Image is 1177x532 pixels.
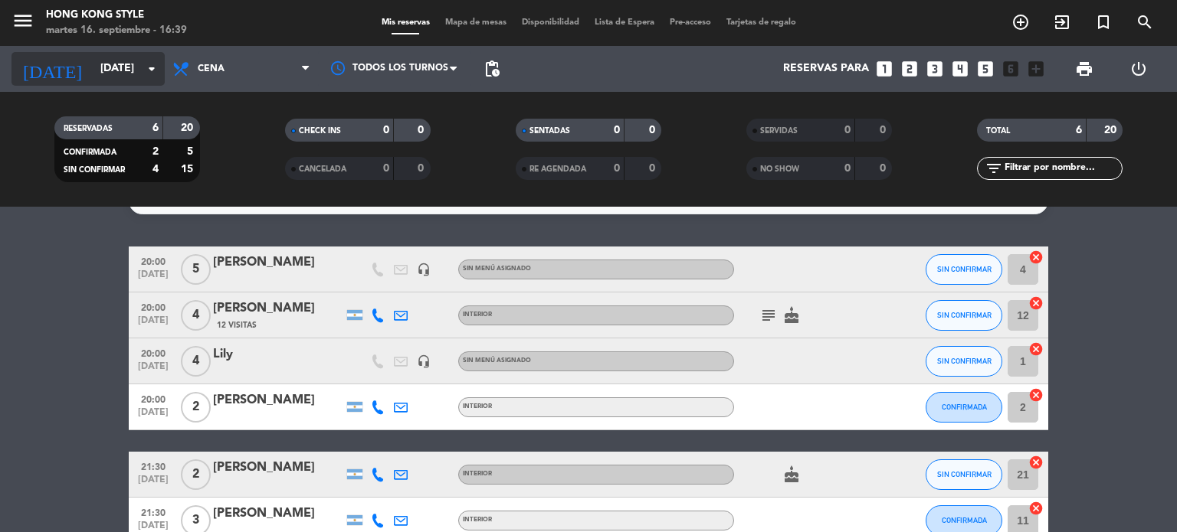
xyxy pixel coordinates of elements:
strong: 0 [418,163,427,174]
i: looks_5 [975,59,995,79]
span: CHECK INS [299,127,341,135]
i: looks_one [874,59,894,79]
i: looks_3 [925,59,945,79]
i: looks_4 [950,59,970,79]
strong: 15 [181,164,196,175]
strong: 0 [649,125,658,135]
i: cancel [1028,387,1044,403]
span: CONFIRMADA [942,403,987,411]
span: SIN CONFIRMAR [64,166,125,174]
i: cake [782,465,801,484]
button: SIN CONFIRMAR [926,254,1002,285]
strong: 0 [418,125,427,135]
i: cancel [1028,250,1044,265]
span: 21:30 [134,503,172,521]
i: menu [11,9,34,32]
strong: 0 [383,125,389,135]
span: SIN CONFIRMAR [937,357,992,365]
span: Tarjetas de regalo [719,18,804,27]
button: SIN CONFIRMAR [926,346,1002,377]
span: 2 [181,392,211,423]
strong: 4 [152,164,159,175]
strong: 0 [844,125,851,135]
span: CONFIRMADA [64,149,116,156]
strong: 0 [844,163,851,174]
span: CONFIRMADA [942,516,987,524]
span: Lista de Espera [587,18,662,27]
div: [PERSON_NAME] [213,458,343,478]
span: 2 [181,459,211,490]
div: HONG KONG STYLE [46,8,187,23]
strong: 0 [880,163,889,174]
span: 5 [181,254,211,285]
strong: 6 [1076,125,1082,135]
span: Sin menú asignado [463,266,531,272]
i: add_box [1026,59,1046,79]
span: 4 [181,346,211,377]
span: print [1075,60,1093,78]
span: [DATE] [134,407,172,425]
span: Cena [198,64,225,74]
strong: 6 [152,122,159,133]
span: SERVIDAS [760,127,798,135]
span: Reservas para [783,63,869,75]
span: NO SHOW [760,165,799,173]
span: 20:00 [134,252,172,269]
span: Mis reservas [374,18,438,27]
input: Filtrar por nombre... [1003,160,1122,177]
span: 21:30 [134,457,172,475]
div: [PERSON_NAME] [213,504,343,524]
strong: 2 [152,146,159,157]
strong: 0 [649,163,658,174]
span: INTERIOR [463,471,492,477]
strong: 0 [614,163,620,174]
i: search [1136,13,1154,31]
span: RE AGENDADA [529,165,586,173]
button: CONFIRMADA [926,392,1002,423]
div: [PERSON_NAME] [213,253,343,273]
button: SIN CONFIRMAR [926,300,1002,331]
div: Lily [213,344,343,364]
i: cancel [1028,295,1044,311]
button: menu [11,9,34,38]
i: [DATE] [11,52,93,86]
i: power_settings_new [1129,60,1148,78]
div: martes 16. septiembre - 16:39 [46,23,187,38]
i: looks_two [900,59,920,79]
i: add_circle_outline [1011,13,1030,31]
span: SIN CONFIRMAR [937,311,992,319]
span: INTERIOR [463,517,492,523]
i: headset_mic [417,354,431,368]
i: headset_mic [417,263,431,276]
span: 4 [181,300,211,331]
span: [DATE] [134,475,172,492]
span: [DATE] [134,269,172,287]
i: cancel [1028,501,1044,516]
i: cancel [1028,455,1044,470]
span: INTERIOR [463,312,492,318]
span: [DATE] [134,361,172,379]
span: INTERIOR [463,403,492,410]
i: subject [759,306,778,325]
strong: 20 [181,122,196,133]
span: [DATE] [134,315,172,333]
span: pending_actions [483,60,501,78]
div: [PERSON_NAME] [213,390,343,410]
span: SENTADAS [529,127,570,135]
i: turned_in_not [1094,13,1113,31]
span: Sin menú asignado [463,357,531,364]
span: Pre-acceso [662,18,719,27]
span: 20:00 [134,344,172,361]
strong: 0 [383,163,389,174]
strong: 0 [614,125,620,135]
strong: 20 [1104,125,1120,135]
i: looks_6 [1001,59,1021,79]
strong: 5 [187,146,196,157]
span: 12 Visitas [217,319,257,331]
span: 20:00 [134,298,172,315]
span: CANCELADA [299,165,346,173]
span: TOTAL [986,127,1010,135]
div: LOG OUT [1111,46,1166,92]
strong: 0 [880,125,889,135]
span: RESERVADAS [64,125,113,132]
